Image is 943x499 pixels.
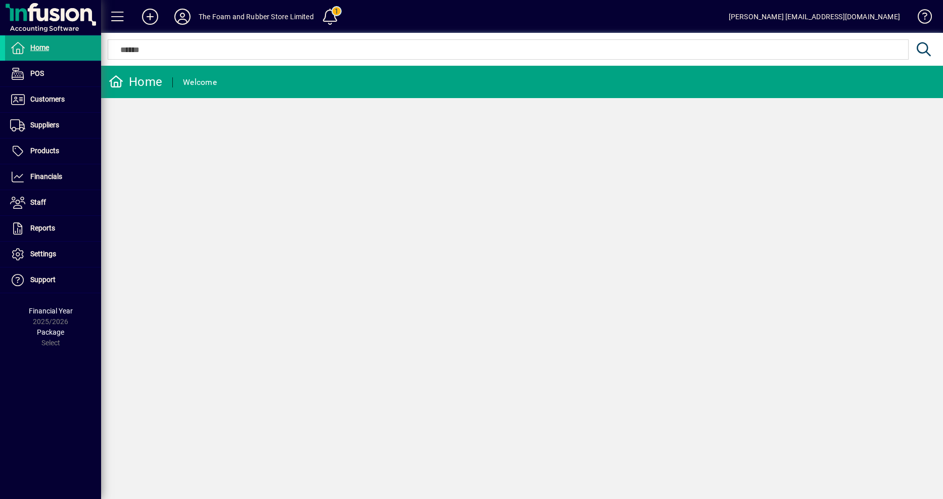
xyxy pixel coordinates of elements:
[30,69,44,77] span: POS
[109,74,162,90] div: Home
[5,113,101,138] a: Suppliers
[30,43,49,52] span: Home
[5,87,101,112] a: Customers
[30,250,56,258] span: Settings
[30,224,55,232] span: Reports
[166,8,199,26] button: Profile
[910,2,930,35] a: Knowledge Base
[5,190,101,215] a: Staff
[30,276,56,284] span: Support
[30,95,65,103] span: Customers
[30,172,62,180] span: Financials
[37,328,64,336] span: Package
[199,9,314,25] div: The Foam and Rubber Store Limited
[134,8,166,26] button: Add
[5,267,101,293] a: Support
[183,74,217,90] div: Welcome
[30,121,59,129] span: Suppliers
[30,147,59,155] span: Products
[5,61,101,86] a: POS
[30,198,46,206] span: Staff
[5,242,101,267] a: Settings
[5,164,101,190] a: Financials
[5,216,101,241] a: Reports
[29,307,73,315] span: Financial Year
[729,9,900,25] div: [PERSON_NAME] [EMAIL_ADDRESS][DOMAIN_NAME]
[5,139,101,164] a: Products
